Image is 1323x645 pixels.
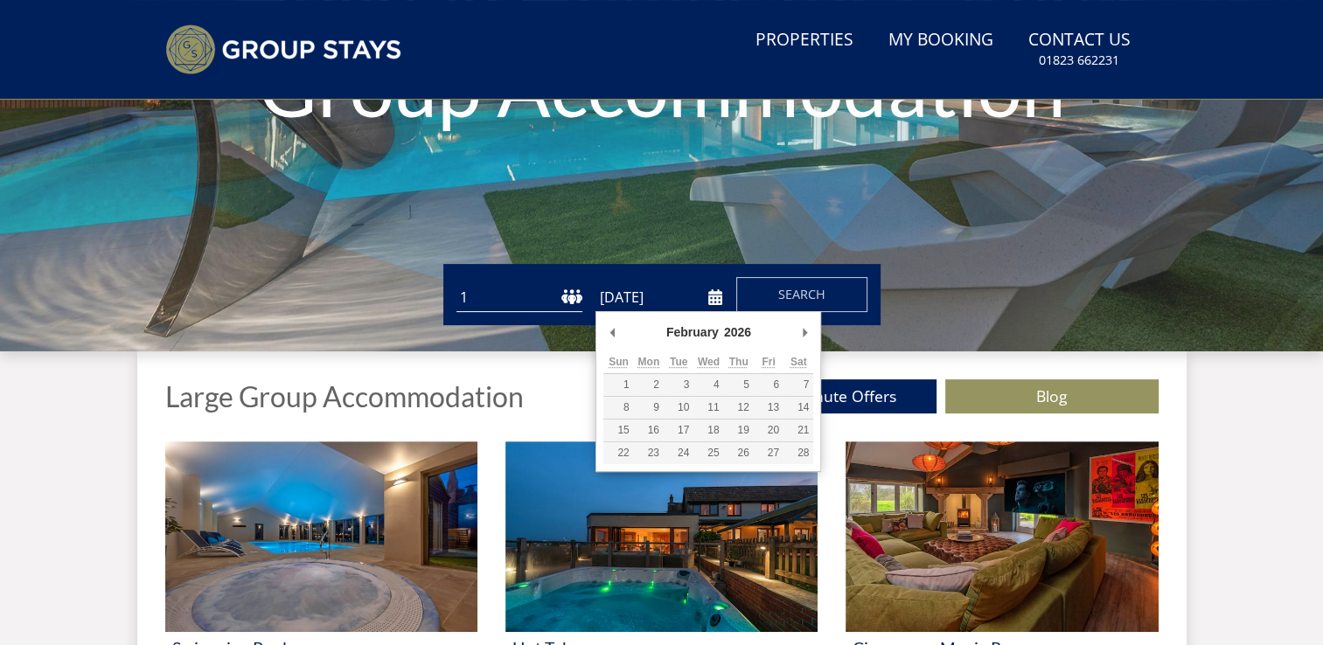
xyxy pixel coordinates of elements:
[664,319,721,345] div: February
[693,374,723,396] button: 4
[603,420,633,441] button: 15
[754,397,783,419] button: 13
[754,420,783,441] button: 20
[796,319,813,345] button: Next Month
[603,442,633,464] button: 22
[749,21,860,60] a: Properties
[603,374,633,396] button: 1
[783,374,813,396] button: 7
[664,442,693,464] button: 24
[603,319,621,345] button: Previous Month
[165,24,401,74] img: Group Stays
[729,356,749,368] abbr: Thursday
[846,441,1158,632] img: 'Cinemas or Movie Rooms' - Large Group Accommodation Holiday Ideas
[693,442,723,464] button: 25
[754,442,783,464] button: 27
[634,374,664,396] button: 2
[945,379,1159,413] a: Blog
[1039,52,1119,69] small: 01823 662231
[698,356,720,368] abbr: Wednesday
[783,442,813,464] button: 28
[693,397,723,419] button: 11
[736,277,867,312] button: Search
[721,319,754,345] div: 2026
[754,374,783,396] button: 6
[609,356,629,368] abbr: Sunday
[778,286,825,302] span: Search
[693,420,723,441] button: 18
[790,356,807,368] abbr: Saturday
[670,356,687,368] abbr: Tuesday
[165,441,477,632] img: 'Swimming Pool' - Large Group Accommodation Holiday Ideas
[881,21,1000,60] a: My Booking
[165,381,524,412] h1: Large Group Accommodation
[723,379,937,413] a: Last Minute Offers
[603,397,633,419] button: 8
[762,356,775,368] abbr: Friday
[724,442,754,464] button: 26
[783,397,813,419] button: 14
[637,356,659,368] abbr: Monday
[783,420,813,441] button: 21
[724,374,754,396] button: 5
[634,442,664,464] button: 23
[596,283,722,312] input: Arrival Date
[664,374,693,396] button: 3
[634,397,664,419] button: 9
[664,420,693,441] button: 17
[724,420,754,441] button: 19
[664,397,693,419] button: 10
[634,420,664,441] button: 16
[1021,21,1138,78] a: Contact Us01823 662231
[505,441,818,632] img: 'Hot Tubs' - Large Group Accommodation Holiday Ideas
[724,397,754,419] button: 12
